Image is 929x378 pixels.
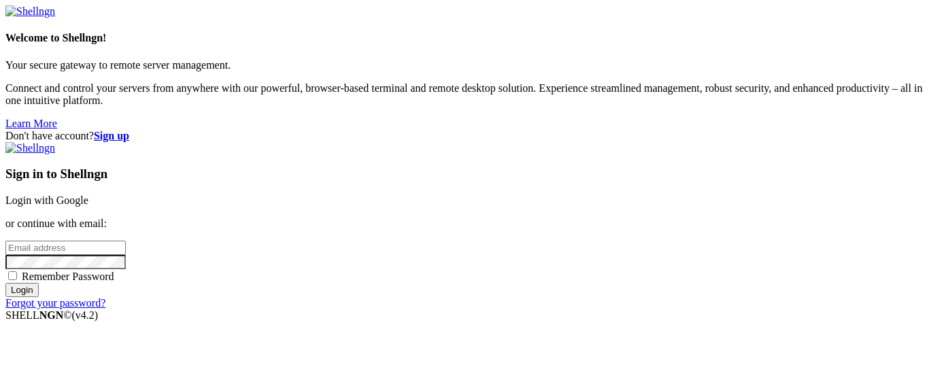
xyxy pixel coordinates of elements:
[22,271,114,282] span: Remember Password
[5,130,924,142] div: Don't have account?
[5,194,88,206] a: Login with Google
[72,309,99,321] span: 4.2.0
[5,5,55,18] img: Shellngn
[5,167,924,182] h3: Sign in to Shellngn
[39,309,64,321] b: NGN
[5,59,924,71] p: Your secure gateway to remote server management.
[5,283,39,297] input: Login
[5,218,924,230] p: or continue with email:
[5,142,55,154] img: Shellngn
[5,297,105,309] a: Forgot your password?
[94,130,129,141] a: Sign up
[5,241,126,255] input: Email address
[5,118,57,129] a: Learn More
[5,309,98,321] span: SHELL ©
[5,32,924,44] h4: Welcome to Shellngn!
[8,271,17,280] input: Remember Password
[5,82,924,107] p: Connect and control your servers from anywhere with our powerful, browser-based terminal and remo...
